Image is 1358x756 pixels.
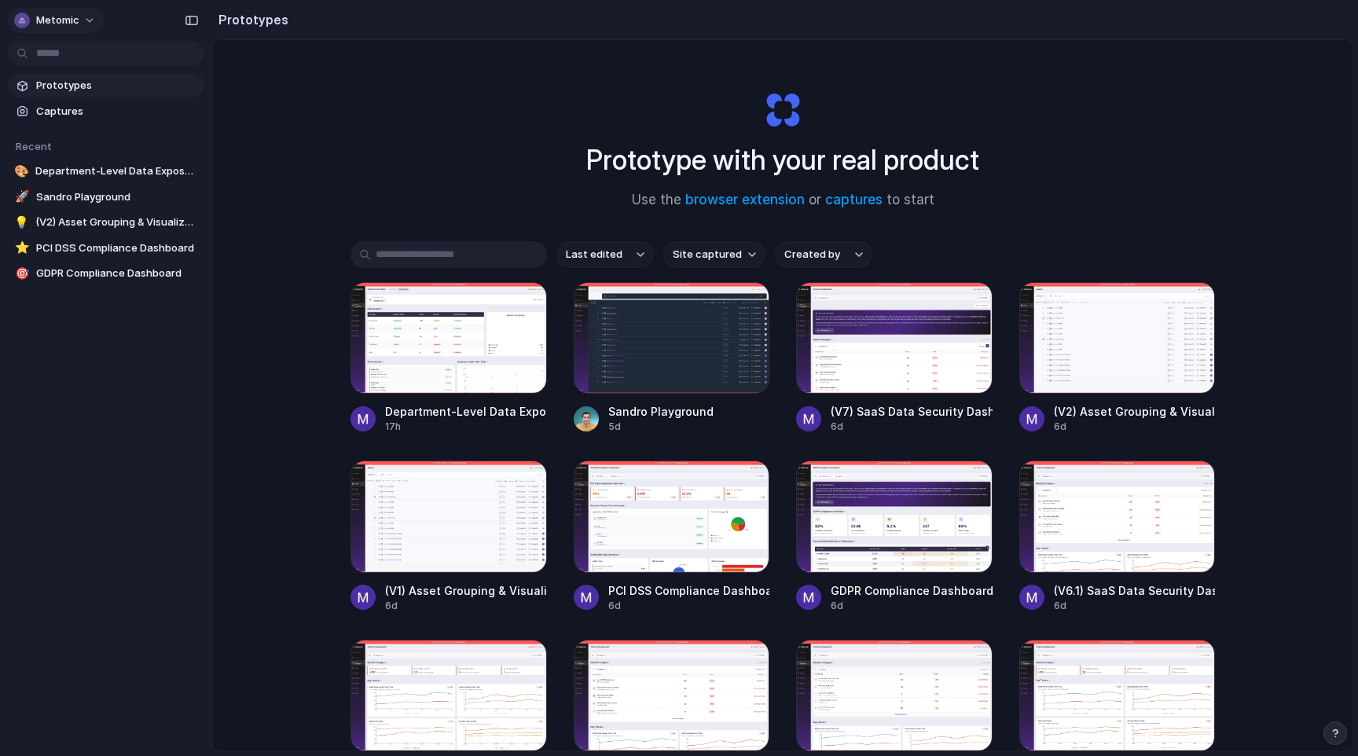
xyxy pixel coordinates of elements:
a: 💡(V2) Asset Grouping & Visualization Interface [8,211,204,234]
span: Use the or to start [632,190,934,211]
div: 6d [1054,420,1216,434]
span: Department-Level Data Exposure Dashboard [35,163,198,179]
div: (V6.1) SaaS Data Security Dashboard [1054,582,1216,599]
div: 6d [1054,599,1216,613]
button: Created by [775,241,872,268]
button: Site captured [663,241,765,268]
span: GDPR Compliance Dashboard [36,266,198,281]
div: 6d [831,599,993,613]
a: browser extension [685,192,805,207]
div: 🎯 [14,266,30,281]
span: Recent [16,140,52,152]
a: 🎯GDPR Compliance Dashboard [8,262,204,285]
span: Metomic [36,13,79,28]
div: (V7) SaaS Data Security Dashboard [831,403,993,420]
button: Metomic [8,8,104,33]
div: (V1) Asset Grouping & Visualization Interface [385,582,547,599]
a: Sandro PlaygroundSandro Playground5d [574,282,770,434]
div: PCI DSS Compliance Dashboard [608,582,770,599]
div: GDPR Compliance Dashboard [831,582,993,599]
a: (V7) SaaS Data Security Dashboard(V7) SaaS Data Security Dashboard6d [796,282,993,434]
div: 🎨 [14,163,29,179]
a: PCI DSS Compliance DashboardPCI DSS Compliance Dashboard6d [574,461,770,612]
a: (V1) Asset Grouping & Visualization Interface(V1) Asset Grouping & Visualization Interface6d [351,461,547,612]
h1: Prototype with your real product [586,139,979,181]
span: Site captured [673,247,742,262]
span: Prototypes [36,78,198,94]
div: (V2) Asset Grouping & Visualization Interface [1054,403,1216,420]
div: 🚀 [14,189,30,205]
span: Last edited [566,247,622,262]
a: 🚀Sandro Playground [8,185,204,209]
div: Sandro Playground [608,403,714,420]
a: Prototypes [8,74,204,97]
a: Captures [8,100,204,123]
button: Last edited [556,241,654,268]
a: captures [825,192,883,207]
div: 5d [608,420,714,434]
div: 6d [385,599,547,613]
a: (V6.1) SaaS Data Security Dashboard(V6.1) SaaS Data Security Dashboard6d [1019,461,1216,612]
div: 💡 [14,215,29,230]
a: GDPR Compliance DashboardGDPR Compliance Dashboard6d [796,461,993,612]
div: 6d [608,599,770,613]
h2: Prototypes [212,10,288,29]
div: Department-Level Data Exposure Dashboard [385,403,547,420]
a: 🎨Department-Level Data Exposure Dashboard [8,160,204,183]
span: Sandro Playground [36,189,198,205]
span: (V2) Asset Grouping & Visualization Interface [35,215,198,230]
span: Captures [36,104,198,119]
a: ⭐PCI DSS Compliance Dashboard [8,237,204,260]
span: PCI DSS Compliance Dashboard [36,240,198,256]
a: (V2) Asset Grouping & Visualization Interface(V2) Asset Grouping & Visualization Interface6d [1019,282,1216,434]
span: Created by [784,247,840,262]
div: 17h [385,420,547,434]
div: 6d [831,420,993,434]
div: ⭐ [14,240,30,256]
a: Department-Level Data Exposure DashboardDepartment-Level Data Exposure Dashboard17h [351,282,547,434]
